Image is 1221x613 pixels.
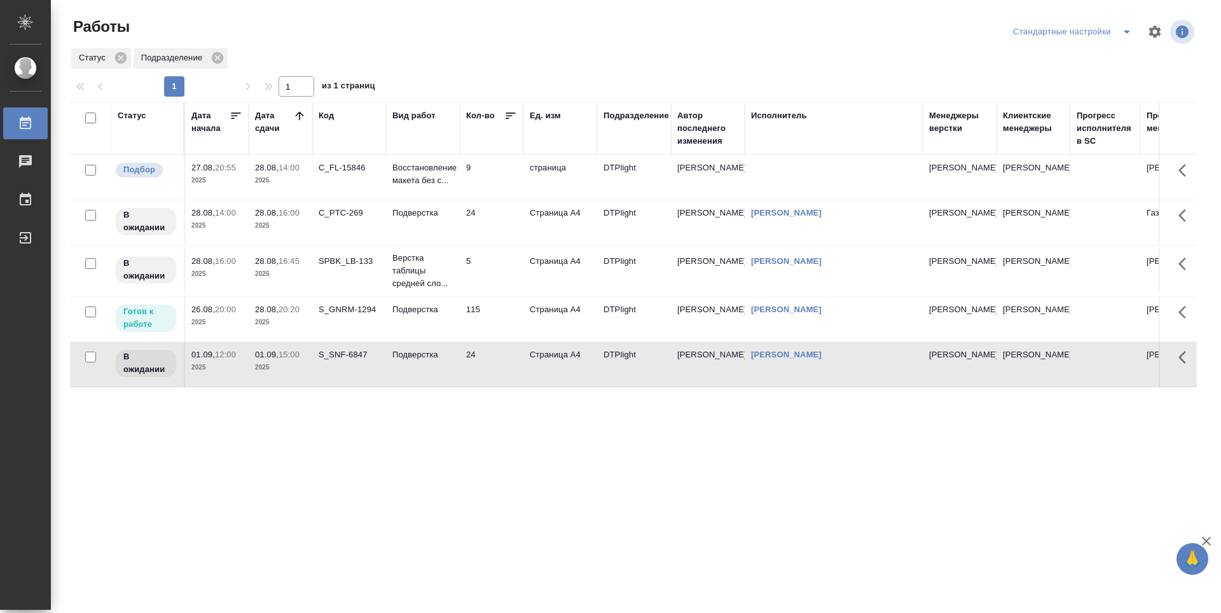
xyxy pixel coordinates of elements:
td: [PERSON_NAME] [997,249,1070,293]
p: 28.08, [191,256,215,266]
button: 🙏 [1176,543,1208,575]
p: [PERSON_NAME] [929,348,990,361]
div: split button [1010,22,1140,42]
a: [PERSON_NAME] [751,305,822,314]
td: [PERSON_NAME] [671,249,745,293]
p: 2025 [191,316,242,329]
p: 2025 [191,219,242,232]
p: 16:00 [215,256,236,266]
p: Восстановление макета без с... [392,162,453,187]
a: [PERSON_NAME] [751,208,822,217]
td: DTPlight [597,155,671,200]
div: Можно подбирать исполнителей [114,162,177,179]
td: 5 [460,249,523,293]
p: 2025 [255,174,306,187]
div: S_GNRM-1294 [319,303,380,316]
p: [PERSON_NAME] [929,303,990,316]
td: [PERSON_NAME] [997,200,1070,245]
div: Автор последнего изменения [677,109,738,148]
td: DTPlight [597,342,671,387]
div: Менеджеры верстки [929,109,990,135]
p: 15:00 [279,350,300,359]
td: Страница А4 [523,249,597,293]
p: 20:20 [279,305,300,314]
div: Подразделение [604,109,669,122]
p: В ожидании [123,209,169,234]
p: Готов к работе [123,305,169,331]
div: Вид работ [392,109,436,122]
p: Статус [79,52,110,64]
p: 28.08, [255,305,279,314]
p: [PERSON_NAME] [1147,303,1208,316]
p: Подверстка [392,207,453,219]
td: страница [523,155,597,200]
p: 28.08, [191,208,215,217]
span: Работы [70,17,130,37]
td: DTPlight [597,200,671,245]
div: Исполнитель может приступить к работе [114,303,177,333]
button: Здесь прячутся важные кнопки [1171,155,1201,186]
div: Прогресс исполнителя в SC [1077,109,1134,148]
div: S_SNF-6847 [319,348,380,361]
p: В ожидании [123,257,169,282]
p: 01.09, [191,350,215,359]
button: Здесь прячутся важные кнопки [1171,342,1201,373]
p: [PERSON_NAME] [929,255,990,268]
p: Подразделение [141,52,207,64]
button: Здесь прячутся важные кнопки [1171,200,1201,231]
td: Страница А4 [523,297,597,341]
td: DTPlight [597,249,671,293]
td: 115 [460,297,523,341]
td: [PERSON_NAME] [1140,249,1214,293]
td: 24 [460,342,523,387]
p: 27.08, [191,163,215,172]
div: Подразделение [134,48,228,69]
p: В ожидании [123,350,169,376]
span: Посмотреть информацию [1170,20,1197,44]
div: Исполнитель назначен, приступать к работе пока рано [114,348,177,378]
td: [PERSON_NAME] [1140,342,1214,387]
span: Настроить таблицу [1140,17,1170,47]
p: 20:55 [215,163,236,172]
p: 2025 [255,361,306,374]
p: 2025 [255,316,306,329]
div: Дата начала [191,109,230,135]
span: 🙏 [1182,546,1203,572]
td: [PERSON_NAME] [671,297,745,341]
div: Статус [118,109,146,122]
div: SPBK_LB-133 [319,255,380,268]
div: Ед. изм [530,109,561,122]
p: Верстка таблицы средней сло... [392,252,453,290]
p: 01.09, [255,350,279,359]
button: Здесь прячутся важные кнопки [1171,297,1201,327]
div: C_FL-15846 [319,162,380,174]
div: Исполнитель назначен, приступать к работе пока рано [114,255,177,285]
p: 20:00 [215,305,236,314]
p: 16:00 [279,208,300,217]
p: Подверстка [392,348,453,361]
p: 26.08, [191,305,215,314]
td: [PERSON_NAME] [997,155,1070,200]
p: 28.08, [255,163,279,172]
p: 14:00 [215,208,236,217]
td: Страница А4 [523,342,597,387]
p: 16:45 [279,256,300,266]
td: [PERSON_NAME] [671,200,745,245]
p: 14:00 [279,163,300,172]
p: 2025 [191,174,242,187]
p: 2025 [255,219,306,232]
p: [PERSON_NAME] [929,207,990,219]
td: [PERSON_NAME] [997,342,1070,387]
p: 2025 [255,268,306,280]
div: Код [319,109,334,122]
button: Здесь прячутся важные кнопки [1171,249,1201,279]
p: 12:00 [215,350,236,359]
p: 2025 [191,361,242,374]
div: Статус [71,48,131,69]
td: DTPlight [597,297,671,341]
div: Проектные менеджеры [1147,109,1208,135]
td: Страница А4 [523,200,597,245]
td: 24 [460,200,523,245]
p: Подбор [123,163,155,176]
a: [PERSON_NAME] [751,256,822,266]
